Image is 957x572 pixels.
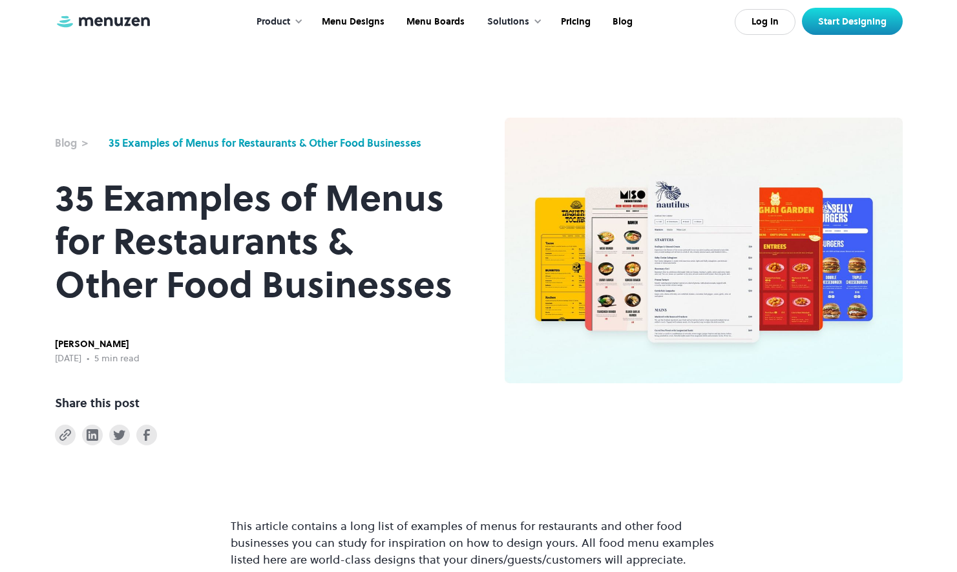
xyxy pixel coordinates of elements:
[487,15,529,29] div: Solutions
[549,2,600,42] a: Pricing
[802,8,903,35] a: Start Designing
[394,2,474,42] a: Menu Boards
[94,352,140,366] div: 5 min read
[600,2,642,42] a: Blog
[109,135,421,151] a: 35 Examples of Menus for Restaurants & Other Food Businesses
[474,2,549,42] div: Solutions
[55,337,140,352] div: [PERSON_NAME]
[257,15,290,29] div: Product
[55,394,140,412] div: Share this post
[231,518,727,568] p: This article contains a long list of examples of menus for restaurants and other food businesses ...
[55,135,102,151] a: Blog >
[55,176,453,306] h1: 35 Examples of Menus for Restaurants & Other Food Businesses
[735,9,795,35] a: Log In
[310,2,394,42] a: Menu Designs
[55,352,81,366] div: [DATE]
[87,352,89,366] div: •
[244,2,310,42] div: Product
